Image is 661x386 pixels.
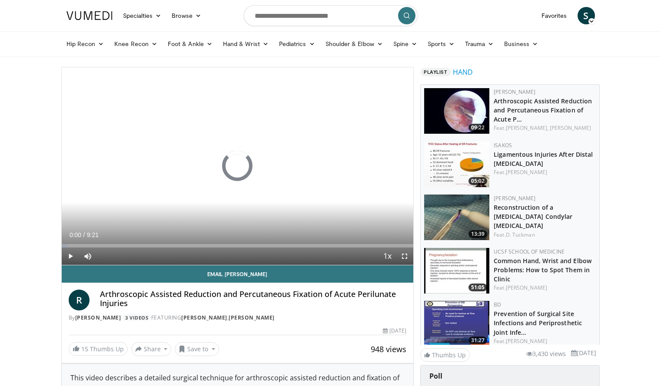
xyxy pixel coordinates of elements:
[181,314,227,321] a: [PERSON_NAME]
[163,35,218,53] a: Foot & Ankle
[379,247,396,265] button: Playback Rate
[229,314,275,321] a: [PERSON_NAME]
[506,231,535,238] a: D. Tuckman
[571,348,596,358] li: [DATE]
[69,290,90,310] a: R
[244,5,418,26] input: Search topics, interventions
[123,314,151,321] a: 3 Videos
[424,88,489,134] a: 09:22
[424,301,489,346] img: bdb02266-35f1-4bde-b55c-158a878fcef6.150x105_q85_crop-smart_upscale.jpg
[83,231,85,238] span: /
[494,284,596,292] div: Feat.
[388,35,422,53] a: Spine
[383,327,406,335] div: [DATE]
[320,35,388,53] a: Shoulder & Elbow
[424,248,489,294] a: 51:05
[87,231,99,238] span: 9:21
[69,342,128,356] a: 15 Thumbs Up
[468,124,487,132] span: 09:22
[100,290,407,308] h4: Arthroscopic Assisted Reduction and Percutaneous Fixation of Acute Perilunate Injuries
[499,35,543,53] a: Business
[420,68,451,76] span: Playlist
[494,195,535,202] a: [PERSON_NAME]
[453,67,473,77] a: HAND
[494,203,572,230] a: Reconstruction of a [MEDICAL_DATA] Condylar [MEDICAL_DATA]
[118,7,167,24] a: Specialties
[424,195,489,240] img: ccd8d5ac-0d55-4410-9b8b-3feb3786c166.150x105_q85_crop-smart_upscale.jpg
[468,337,487,344] span: 31:27
[494,231,596,239] div: Feat.
[175,342,219,356] button: Save to
[424,195,489,240] a: 13:39
[62,265,414,283] a: Email [PERSON_NAME]
[494,257,591,283] a: Common Hand, Wrist and Elbow Problems: How to Spot Them in Clinic
[61,35,110,53] a: Hip Recon
[218,35,274,53] a: Hand & Wrist
[62,247,79,265] button: Play
[494,301,501,308] a: BD
[424,301,489,346] a: 31:27
[494,142,512,149] a: ISAKOS
[468,284,487,291] span: 51:05
[536,7,572,24] a: Favorites
[166,7,206,24] a: Browse
[506,284,547,291] a: [PERSON_NAME]
[468,177,487,185] span: 05:02
[424,248,489,294] img: 8a80b912-e7da-4adf-b05d-424f1ac09a1c.150x105_q85_crop-smart_upscale.jpg
[420,348,470,362] a: Thumbs Up
[468,230,487,238] span: 13:39
[494,337,596,345] div: Feat.
[550,124,591,132] a: [PERSON_NAME]
[424,88,489,134] img: 983833de-b147-4a85-9417-e2b5e3f89f4e.150x105_q85_crop-smart_upscale.jpg
[81,345,88,353] span: 15
[131,342,172,356] button: Share
[66,11,113,20] img: VuMedi Logo
[79,247,96,265] button: Mute
[274,35,320,53] a: Pediatrics
[70,231,81,238] span: 0:00
[494,248,565,255] a: UCSF School of Medicine
[396,247,413,265] button: Fullscreen
[62,244,414,247] div: Progress Bar
[506,124,548,132] a: [PERSON_NAME],
[424,142,489,187] img: cfb8d794-21a3-4d6e-ac01-858606671b71.150x105_q85_crop-smart_upscale.jpg
[578,7,595,24] a: S
[429,371,442,381] strong: Poll
[422,35,460,53] a: Sports
[506,168,547,176] a: [PERSON_NAME]
[494,88,535,96] a: [PERSON_NAME]
[75,314,121,321] a: [PERSON_NAME]
[424,142,489,187] a: 05:02
[494,168,596,176] div: Feat.
[62,67,414,265] video-js: Video Player
[506,337,547,345] a: [PERSON_NAME]
[494,150,593,168] a: Ligamentous Injuries After Distal [MEDICAL_DATA]
[109,35,163,53] a: Knee Recon
[526,349,566,359] li: 3,430 views
[494,310,582,336] a: Prevention of Surgical Site Infections and Periprosthetic Joint Infe…
[371,344,406,354] span: 948 views
[494,124,596,132] div: Feat.
[69,314,407,322] div: By FEATURING ,
[460,35,499,53] a: Trauma
[494,97,592,123] a: Arthroscopic Assisted Reduction and Percutaneous Fixation of Acute P…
